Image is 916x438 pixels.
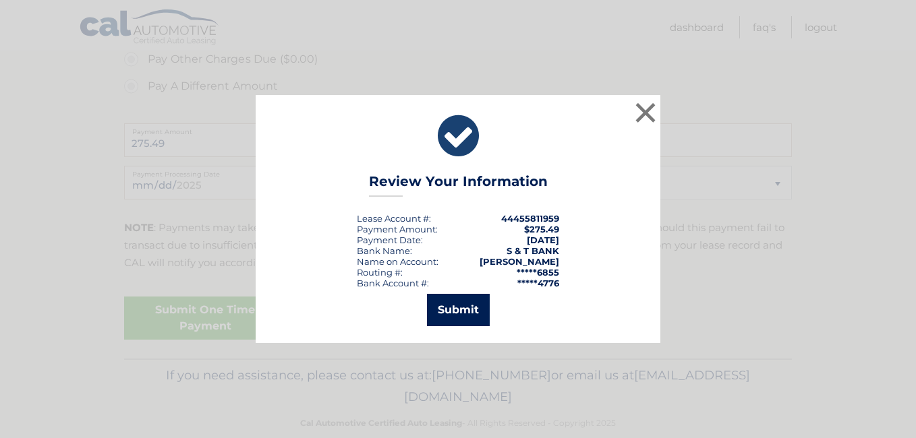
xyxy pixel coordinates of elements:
[357,256,438,267] div: Name on Account:
[480,256,559,267] strong: [PERSON_NAME]
[524,224,559,234] span: $275.49
[527,234,559,245] span: [DATE]
[357,234,421,245] span: Payment Date
[357,278,429,288] div: Bank Account #:
[507,245,559,256] strong: S & T BANK
[357,213,431,224] div: Lease Account #:
[369,173,548,197] h3: Review Your Information
[357,267,403,278] div: Routing #:
[501,213,559,224] strong: 44455811959
[427,294,490,326] button: Submit
[357,234,423,245] div: :
[632,99,659,126] button: ×
[357,245,412,256] div: Bank Name:
[357,224,438,234] div: Payment Amount:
